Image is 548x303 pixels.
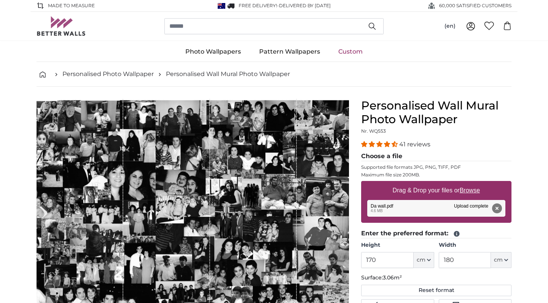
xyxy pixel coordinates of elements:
[361,152,511,161] legend: Choose a file
[383,274,402,281] span: 3.06m²
[48,2,95,9] span: Made to Measure
[438,19,462,33] button: (en)
[166,70,290,79] a: Personalised Wall Mural Photo Wallpaper
[361,285,511,296] button: Reset format
[361,229,511,238] legend: Enter the preferred format:
[239,3,277,8] span: FREE delivery!
[390,183,483,198] label: Drag & Drop your files or
[250,42,329,62] a: Pattern Wallpapers
[414,252,434,268] button: cm
[37,16,86,36] img: Betterwalls
[399,141,430,148] span: 41 reviews
[439,241,511,249] label: Width
[361,99,511,126] h1: Personalised Wall Mural Photo Wallpaper
[361,164,511,170] p: Supported file formats JPG, PNG, TIFF, PDF
[460,187,480,194] u: Browse
[361,241,434,249] label: Height
[329,42,372,62] a: Custom
[494,256,503,264] span: cm
[417,256,425,264] span: cm
[491,252,511,268] button: cm
[361,172,511,178] p: Maximum file size 200MB.
[176,42,250,62] a: Photo Wallpapers
[361,274,511,282] p: Surface:
[37,62,511,87] nav: breadcrumbs
[218,3,225,9] img: Australia
[62,70,154,79] a: Personalised Photo Wallpaper
[361,141,399,148] span: 4.39 stars
[439,2,511,9] span: 60,000 SATISFIED CUSTOMERS
[279,3,331,8] span: Delivered by [DATE]
[277,3,331,8] span: -
[361,128,386,134] span: Nr. WQ553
